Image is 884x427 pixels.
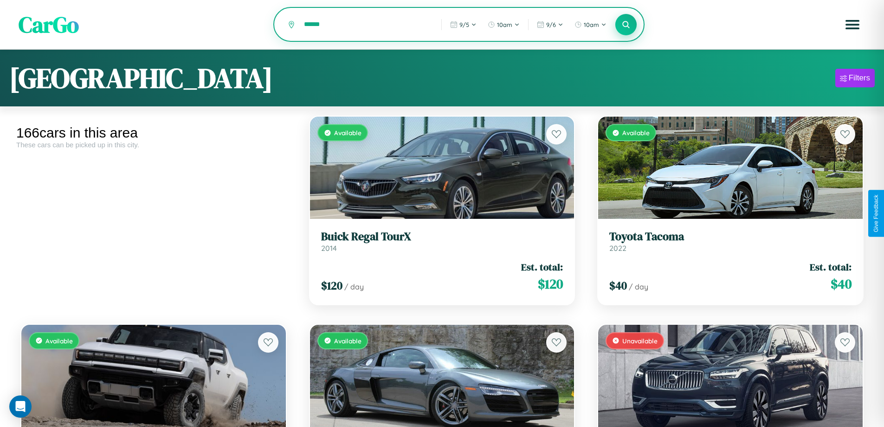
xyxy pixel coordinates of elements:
span: $ 120 [538,275,563,293]
div: Give Feedback [873,195,879,232]
span: 2022 [609,243,626,253]
div: These cars can be picked up in this city. [16,141,291,149]
span: Unavailable [622,337,658,345]
span: / day [629,282,648,291]
button: 9/6 [532,17,568,32]
span: 9 / 6 [546,21,556,28]
span: $ 120 [321,278,342,293]
div: 166 cars in this area [16,125,291,141]
span: / day [344,282,364,291]
span: 10am [584,21,599,28]
button: 10am [570,17,611,32]
h3: Toyota Tacoma [609,230,852,243]
div: Open Intercom Messenger [9,395,32,418]
span: Available [622,129,650,137]
button: 10am [483,17,524,32]
button: 9/5 [445,17,481,32]
span: Available [45,337,73,345]
span: CarGo [19,9,79,40]
span: $ 40 [609,278,627,293]
h3: Buick Regal TourX [321,230,563,243]
button: Open menu [839,12,865,38]
span: Est. total: [521,260,563,274]
span: 9 / 5 [459,21,469,28]
h1: [GEOGRAPHIC_DATA] [9,59,273,97]
span: Est. total: [810,260,852,274]
span: 2014 [321,243,337,253]
span: Available [334,129,361,137]
div: Filters [849,73,870,83]
span: Available [334,337,361,345]
span: $ 40 [831,275,852,293]
a: Toyota Tacoma2022 [609,230,852,253]
a: Buick Regal TourX2014 [321,230,563,253]
button: Filters [835,69,875,87]
span: 10am [497,21,512,28]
